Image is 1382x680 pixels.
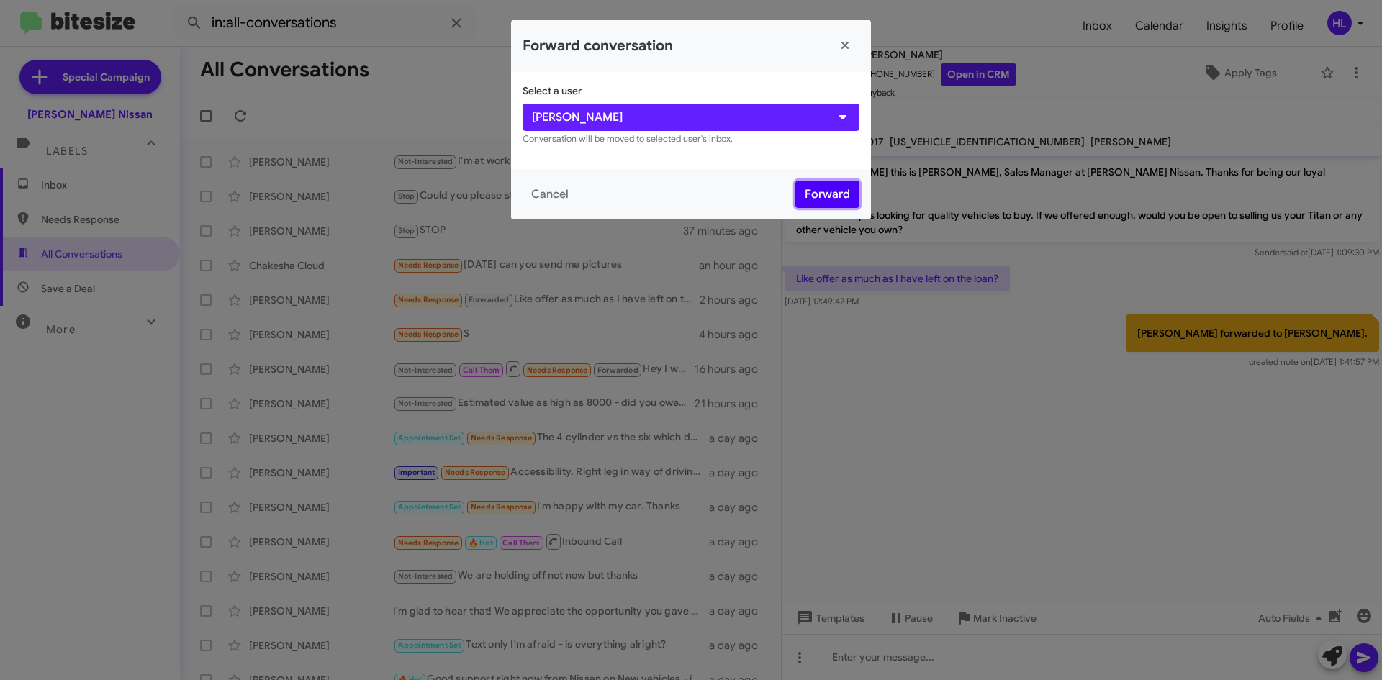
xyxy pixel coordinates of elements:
h2: Forward conversation [523,35,673,58]
button: Close [831,32,859,60]
button: Cancel [523,181,577,207]
button: Forward [795,181,859,208]
p: Select a user [523,83,859,98]
small: Conversation will be moved to selected user's inbox. [523,133,733,145]
span: [PERSON_NAME] [532,109,623,126]
button: [PERSON_NAME] [523,104,859,131]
